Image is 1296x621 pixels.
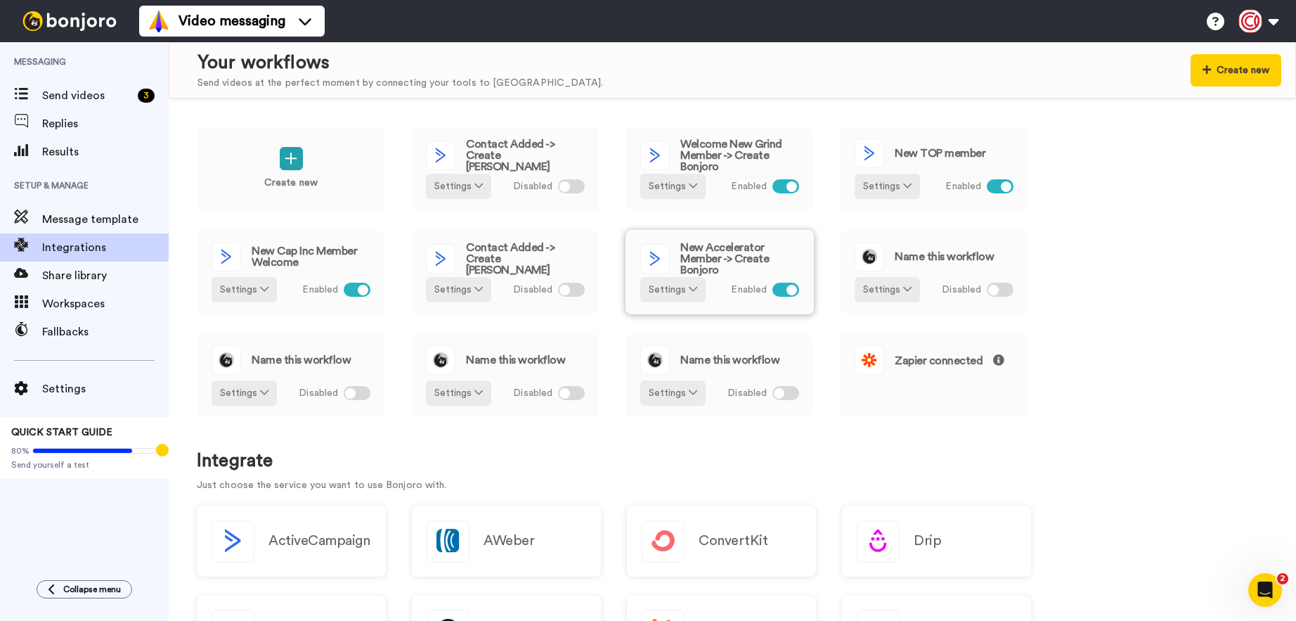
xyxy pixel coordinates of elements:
span: Name this workflow [895,251,994,262]
h2: AWeber [484,533,534,549]
img: logo_round_yellow.svg [855,243,883,271]
span: Share library [42,267,169,284]
a: New TOP memberSettings Enabled [840,127,1028,211]
h1: Integrate [197,451,1268,471]
span: Disabled [513,179,552,194]
img: logo_activecampaign.svg [855,139,883,167]
span: Disabled [513,283,552,297]
img: logo_convertkit.svg [642,520,684,562]
span: Video messaging [179,11,285,31]
button: Settings [640,277,706,302]
h2: ConvertKit [699,533,767,549]
span: New TOP member [895,148,985,159]
a: Name this workflowSettings Disabled [197,333,385,418]
p: Create new [264,176,318,191]
span: Contact Added -> Create [PERSON_NAME] [466,139,585,172]
span: Integrations [42,239,169,256]
a: Contact Added -> Create [PERSON_NAME]Settings Disabled [411,230,600,314]
img: logo_round_yellow.svg [641,346,669,374]
a: Name this workflowSettings Disabled [626,333,814,418]
a: ConvertKit [627,506,816,577]
div: Your workflows [197,50,603,76]
a: Zapier connected [840,333,1028,418]
span: QUICK START GUIDE [11,428,112,437]
img: logo_activecampaign.svg [427,245,455,273]
button: Collapse menu [37,580,132,598]
img: logo_aweber.svg [427,520,469,562]
a: Contact Added -> Create [PERSON_NAME]Settings Disabled [411,127,600,211]
img: logo_round_yellow.svg [427,346,455,374]
button: Settings [426,174,491,199]
img: logo_activecampaign.svg [641,245,669,273]
span: Name this workflow [680,354,779,366]
button: ActiveCampaign [197,506,386,577]
span: Enabled [731,179,767,194]
button: Settings [640,174,706,199]
img: logo_round_yellow.svg [212,346,240,374]
div: Tooltip anchor [156,444,169,456]
span: 2 [1277,573,1288,584]
span: Disabled [942,283,981,297]
button: Settings [640,380,706,406]
span: Disabled [299,386,338,401]
button: Settings [855,174,920,199]
img: logo_zapier.svg [855,346,883,374]
a: New Cap Inc Member WelcomeSettings Enabled [197,230,385,314]
h2: Drip [914,533,941,549]
button: Settings [212,277,277,302]
a: Welcome New Grind Member -> Create BonjoroSettings Enabled [626,127,814,211]
span: Contact Added -> Create [PERSON_NAME] [466,242,585,276]
img: logo_drip.svg [857,520,899,562]
span: New Cap Inc Member Welcome [252,245,370,268]
div: Send videos at the perfect moment by connecting your tools to [GEOGRAPHIC_DATA]. [197,76,603,91]
span: Results [42,143,169,160]
img: bj-logo-header-white.svg [17,11,122,31]
span: 80% [11,445,30,456]
button: Create new [1191,54,1281,87]
a: AWeber [412,506,601,577]
img: vm-color.svg [148,10,170,32]
p: Just choose the service you want to use Bonjoro with. [197,478,1268,493]
span: Disabled [513,386,552,401]
span: Settings [42,380,169,397]
button: Settings [426,277,491,302]
a: Name this workflowSettings Disabled [411,333,600,418]
button: Settings [855,277,920,302]
img: logo_activecampaign.svg [212,520,254,562]
h2: ActiveCampaign [268,533,370,549]
span: Enabled [731,283,767,297]
span: Fallbacks [42,324,169,340]
span: Send yourself a test [11,459,157,470]
span: Send videos [42,87,132,104]
img: logo_activecampaign.svg [427,141,455,169]
span: Collapse menu [63,584,121,595]
span: New Accelerator Member -> Create Bonjoro [680,242,799,276]
div: 3 [138,89,155,103]
span: Message template [42,211,169,228]
span: Zapier connected [895,354,1004,366]
span: Enabled [302,283,338,297]
img: logo_activecampaign.svg [641,141,669,169]
a: Name this workflowSettings Disabled [840,230,1028,314]
a: Create new [197,127,385,211]
span: Name this workflow [466,354,565,366]
span: Name this workflow [252,354,351,366]
span: Enabled [945,179,981,194]
button: Settings [426,380,491,406]
span: Welcome New Grind Member -> Create Bonjoro [680,139,799,172]
button: Settings [212,380,277,406]
iframe: Intercom live chat [1248,573,1282,607]
span: Replies [42,115,169,132]
span: Disabled [727,386,767,401]
a: Drip [842,506,1031,577]
img: logo_activecampaign.svg [212,243,240,271]
a: New Accelerator Member -> Create BonjoroSettings Enabled [626,230,814,314]
span: Workspaces [42,295,169,312]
